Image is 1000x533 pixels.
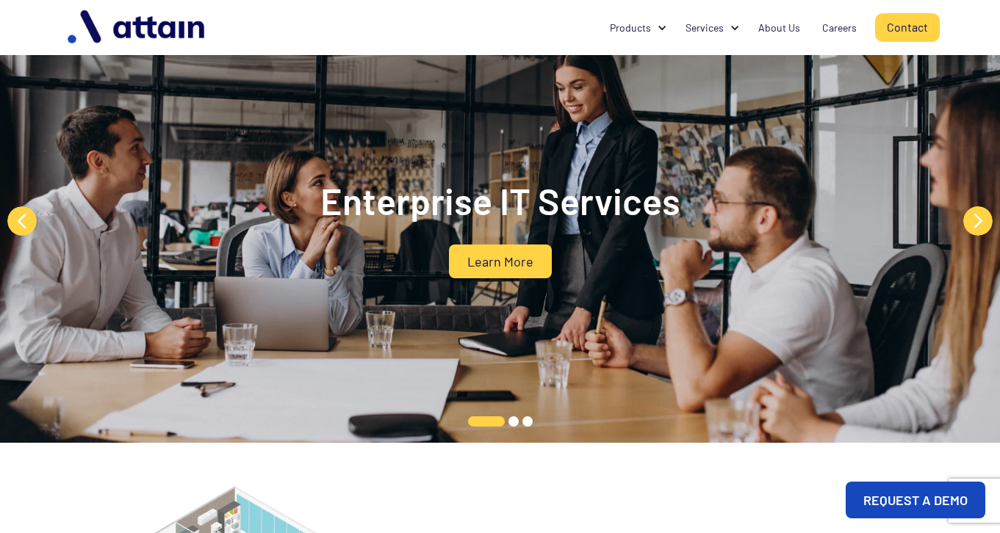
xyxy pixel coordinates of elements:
button: 2 of 3 [508,416,519,427]
div: Products [599,14,675,42]
button: Previous [7,206,37,236]
div: Services [675,14,747,42]
a: Learn More [449,244,552,278]
div: About Us [758,21,800,35]
a: REQUEST A DEMO [846,482,985,518]
button: Next [963,206,993,236]
img: logo [60,4,215,51]
div: Products [610,21,651,35]
div: Careers [822,21,857,35]
div: Services [686,21,724,35]
h2: Enterprise IT Services [206,178,794,222]
a: Careers [811,14,868,42]
a: Contact [875,13,940,42]
button: 1 of 3 [468,416,505,427]
button: 3 of 3 [522,416,533,427]
a: About Us [747,14,811,42]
